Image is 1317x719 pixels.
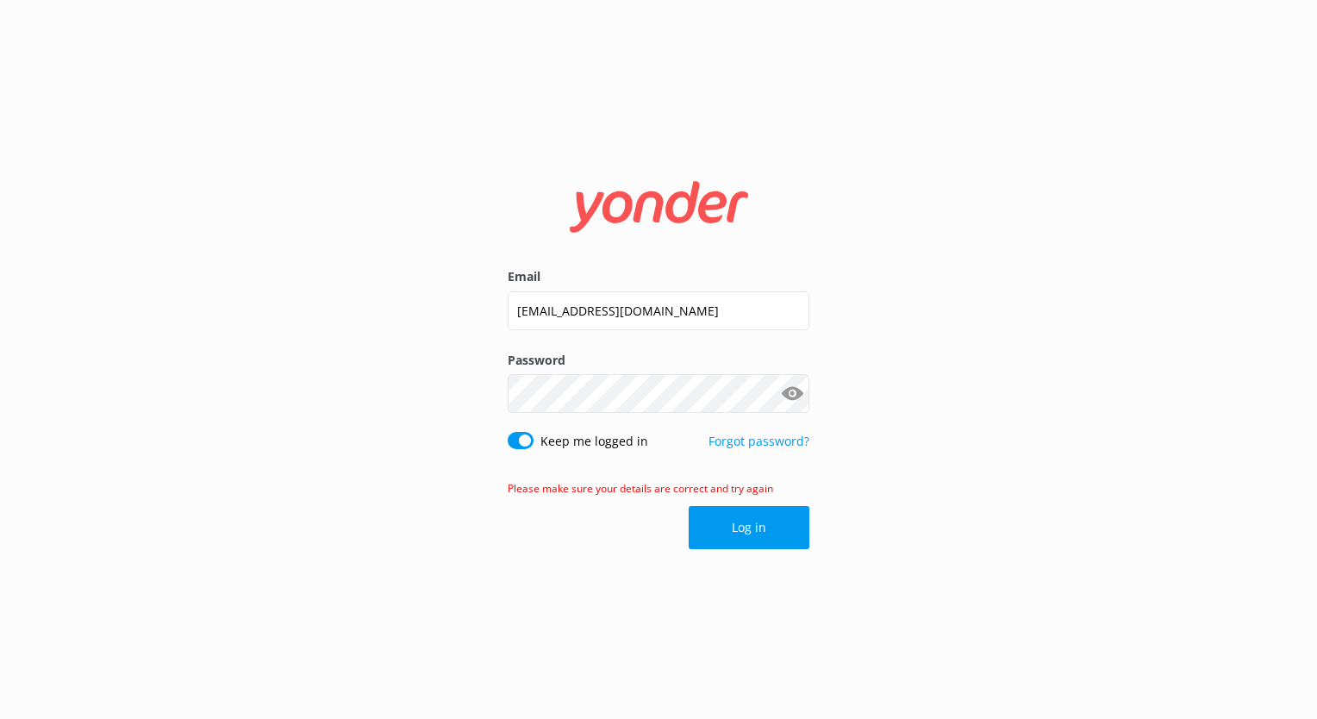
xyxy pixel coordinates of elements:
button: Show password [775,377,809,411]
a: Forgot password? [708,433,809,449]
span: Please make sure your details are correct and try again [508,481,773,496]
label: Keep me logged in [540,432,648,451]
label: Email [508,267,809,286]
label: Password [508,351,809,370]
button: Log in [689,506,809,549]
input: user@emailaddress.com [508,291,809,330]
